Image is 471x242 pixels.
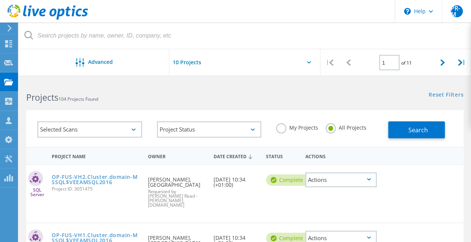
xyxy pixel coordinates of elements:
button: Search [388,121,445,138]
a: Live Optics Dashboard [7,16,88,21]
div: [DATE] 10:34 (+01:00) [210,165,262,195]
div: Complete [266,174,311,186]
div: Selected Scans [37,121,142,138]
span: of 11 [401,60,412,66]
span: Advanced [88,59,113,65]
div: Project Status [157,121,262,138]
div: Owner [144,149,210,163]
span: 104 Projects Found [58,96,98,102]
a: Reset Filters [429,92,464,98]
div: | [452,49,471,76]
span: SQL Server [26,188,48,197]
span: Requested by [PERSON_NAME] Read - [PERSON_NAME], [DOMAIN_NAME] [148,189,206,207]
div: | [320,49,339,76]
svg: \n [404,8,411,15]
span: Project ID: 3051475 [52,187,141,191]
div: Actions [302,149,380,163]
div: [PERSON_NAME], [GEOGRAPHIC_DATA] [144,165,210,215]
div: Date Created [210,149,262,163]
div: Project Name [48,149,144,163]
span: Search [408,126,428,134]
a: OP-FUS-VH2.Cluster.domain-MSSQL$VEEAMSQL2016 [52,174,141,185]
div: Status [262,149,302,163]
div: Actions [305,172,377,187]
span: PR-M [451,5,463,17]
label: All Projects [326,123,366,130]
label: My Projects [276,123,318,130]
b: Projects [26,91,58,103]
